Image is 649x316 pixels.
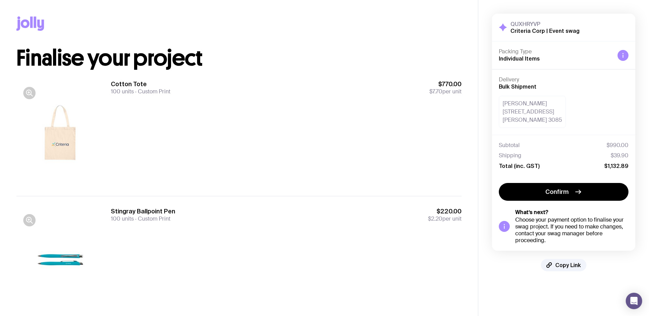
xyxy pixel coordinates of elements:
[499,55,540,62] span: Individual Items
[515,209,628,216] h5: What’s next?
[429,88,442,95] span: $7.70
[429,88,462,95] span: per unit
[499,83,536,90] span: Bulk Shipment
[626,293,642,309] div: Open Intercom Messenger
[611,152,628,159] span: $39.90
[16,47,462,69] h1: Finalise your project
[429,80,462,88] span: $770.00
[555,262,581,268] span: Copy Link
[428,215,442,222] span: $2.20
[499,152,521,159] span: Shipping
[111,88,134,95] span: 100 units
[428,207,462,215] span: $220.00
[134,88,170,95] span: Custom Print
[428,215,462,222] span: per unit
[111,80,170,88] h3: Cotton Tote
[604,162,628,169] span: $1,132.89
[607,142,628,149] span: $990.00
[111,215,134,222] span: 100 units
[515,216,628,244] div: Choose your payment option to finalise your swag project. If you need to make changes, contact yo...
[510,27,580,34] h2: Criteria Corp | Event swag
[499,183,628,201] button: Confirm
[541,259,586,271] button: Copy Link
[134,215,170,222] span: Custom Print
[545,188,569,196] span: Confirm
[499,142,520,149] span: Subtotal
[499,76,628,83] h4: Delivery
[510,21,580,27] h3: QUXHRYVP
[499,48,612,55] h4: Packing Type
[499,96,566,128] div: [PERSON_NAME] [STREET_ADDRESS] [PERSON_NAME] 3085
[111,207,175,215] h3: Stingray Ballpoint Pen
[499,162,540,169] span: Total (inc. GST)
